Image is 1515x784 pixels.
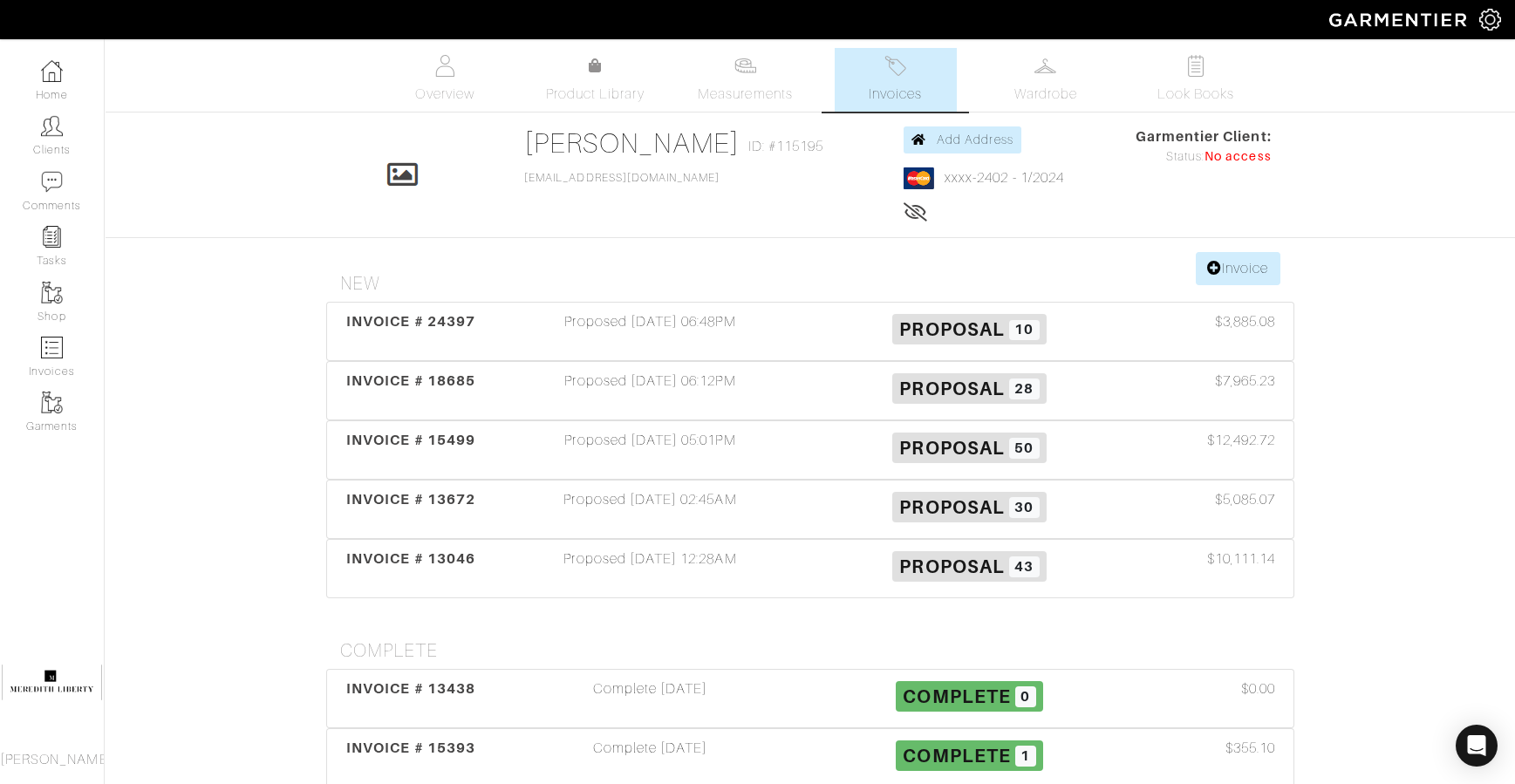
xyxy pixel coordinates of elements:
span: 0 [1015,686,1036,707]
span: INVOICE # 18685 [346,372,475,389]
span: Proposal [899,556,1004,577]
img: garmentier-logo-header-white-b43fb05a5012e4ada735d5af1a66efaba907eab6374d6393d1fbf88cb4ef424d.png [1321,4,1479,35]
span: Proposal [899,378,1004,399]
span: Proposal [899,437,1004,459]
span: 50 [1009,438,1040,459]
img: garments-icon-b7da505a4dc4fd61783c78ac3ca0ef83fa9d6f193b1c9dc38574b1d14d53ca28.png [41,392,63,413]
span: ID: #115195 [748,136,824,157]
span: INVOICE # 15393 [346,740,475,756]
a: Wardrobe [985,48,1107,112]
img: basicinfo-40fd8af6dae0f16599ec9e87c0ef1c0a1fdea2edbe929e3d69a839185d80c458.svg [434,55,456,77]
div: Proposed [DATE] 06:48PM [491,311,810,351]
img: todo-9ac3debb85659649dc8f770b8b6100bb5dab4b48dedcbae339e5042a72dfd3cc.svg [1184,55,1206,77]
a: [EMAIL_ADDRESS][DOMAIN_NAME] [524,172,720,184]
div: Proposed [DATE] 12:28AM [491,549,810,589]
h4: Complete [340,640,1294,662]
img: mastercard-2c98a0d54659f76b027c6839bea21931c3e23d06ea5b2b5660056f2e14d2f154.png [904,167,934,189]
a: INVOICE # 18685 Proposed [DATE] 06:12PM Proposal 28 $7,965.23 [326,361,1294,420]
img: clients-icon-6bae9207a08558b7cb47a8932f037763ab4055f8c8b6bfacd5dc20c3e0201464.png [41,115,63,137]
a: Overview [384,48,506,112]
span: 28 [1009,378,1040,399]
span: $355.10 [1225,738,1275,759]
span: Garmentier Client: [1136,126,1272,147]
img: reminder-icon-8004d30b9f0a5d33ae49ab947aed9ed385cf756f9e5892f1edd6e32f2345188e.png [41,226,63,248]
img: orders-27d20c2124de7fd6de4e0e44c1d41de31381a507db9b33961299e4e07d508b8c.svg [884,55,906,77]
span: INVOICE # 13672 [346,491,475,508]
a: INVOICE # 13438 Complete [DATE] Complete 0 $0.00 [326,669,1294,728]
span: INVOICE # 15499 [346,432,475,448]
div: Proposed [DATE] 02:45AM [491,489,810,529]
span: 10 [1009,320,1040,341]
span: Measurements [698,84,793,105]
a: INVOICE # 13672 Proposed [DATE] 02:45AM Proposal 30 $5,085.07 [326,480,1294,539]
span: $10,111.14 [1207,549,1276,569]
span: Invoices [869,84,922,105]
img: measurements-466bbee1fd09ba9460f595b01e5d73f9e2bff037440d3c8f018324cb6cdf7a4a.svg [734,55,756,77]
h4: New [340,273,1294,295]
span: Complete [903,745,1010,767]
span: Wardrobe [1014,84,1077,105]
span: Proposal [899,496,1004,518]
div: Proposed [DATE] 06:12PM [491,371,810,411]
a: Invoice [1196,252,1280,285]
a: Add Address [904,126,1021,153]
img: wardrobe-487a4870c1b7c33e795ec22d11cfc2ed9d08956e64fb3008fe2437562e282088.svg [1034,55,1056,77]
a: INVOICE # 13046 Proposed [DATE] 12:28AM Proposal 43 $10,111.14 [326,539,1294,598]
div: Complete [DATE] [491,738,810,778]
span: No access [1204,147,1271,167]
div: Complete [DATE] [491,678,810,719]
span: Complete [903,685,1010,707]
img: dashboard-icon-dbcd8f5a0b271acd01030246c82b418ddd0df26cd7fceb0bd07c9910d44c42f6.png [41,60,63,82]
img: garments-icon-b7da505a4dc4fd61783c78ac3ca0ef83fa9d6f193b1c9dc38574b1d14d53ca28.png [41,282,63,303]
span: INVOICE # 13438 [346,680,475,697]
span: Overview [415,84,474,105]
span: Look Books [1157,84,1235,105]
img: orders-icon-0abe47150d42831381b5fb84f609e132dff9fe21cb692f30cb5eec754e2cba89.png [41,337,63,358]
span: $12,492.72 [1207,430,1276,451]
div: Status: [1136,147,1272,167]
span: 1 [1015,746,1036,767]
a: Measurements [684,48,807,112]
a: INVOICE # 15499 Proposed [DATE] 05:01PM Proposal 50 $12,492.72 [326,420,1294,480]
a: INVOICE # 24397 Proposed [DATE] 06:48PM Proposal 10 $3,885.08 [326,302,1294,361]
span: 43 [1009,556,1040,577]
span: INVOICE # 24397 [346,313,475,330]
img: comment-icon-a0a6a9ef722e966f86d9cbdc48e553b5cf19dbc54f86b18d962a5391bc8f6eb6.png [41,171,63,193]
span: 30 [1009,497,1040,518]
a: xxxx-2402 - 1/2024 [945,170,1064,186]
div: Open Intercom Messenger [1456,725,1498,767]
a: Invoices [835,48,957,112]
a: [PERSON_NAME] [524,127,740,159]
span: $7,965.23 [1215,371,1275,392]
span: $0.00 [1241,678,1275,699]
div: Proposed [DATE] 05:01PM [491,430,810,470]
span: Proposal [899,318,1004,340]
a: Product Library [534,56,656,105]
span: Add Address [937,133,1013,147]
span: $5,085.07 [1215,489,1275,510]
a: Look Books [1135,48,1257,112]
span: Product Library [546,84,645,105]
span: INVOICE # 13046 [346,550,475,567]
span: $3,885.08 [1215,311,1275,332]
img: gear-icon-white-bd11855cb880d31180b6d7d6211b90ccbf57a29d726f0c71d8c61bd08dd39cc2.png [1479,9,1501,31]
